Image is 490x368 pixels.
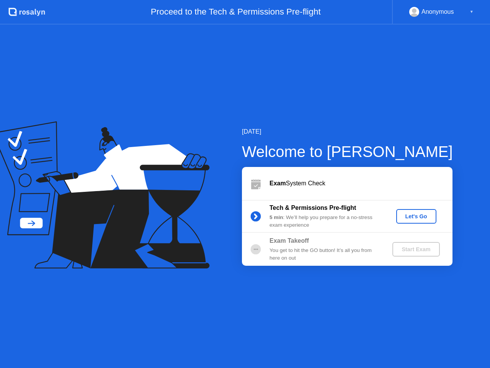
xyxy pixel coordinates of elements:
[421,7,454,17] div: Anonymous
[269,204,356,211] b: Tech & Permissions Pre-flight
[269,180,286,186] b: Exam
[399,213,433,219] div: Let's Go
[392,242,439,257] button: Start Exam
[269,179,452,188] div: System Check
[269,237,309,244] b: Exam Takeoff
[470,7,474,17] div: ▼
[269,214,380,229] div: : We’ll help you prepare for a no-stress exam experience
[242,127,453,136] div: [DATE]
[242,140,453,163] div: Welcome to [PERSON_NAME]
[269,214,283,220] b: 5 min
[269,247,380,262] div: You get to hit the GO button! It’s all you from here on out
[396,209,436,224] button: Let's Go
[395,246,436,252] div: Start Exam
